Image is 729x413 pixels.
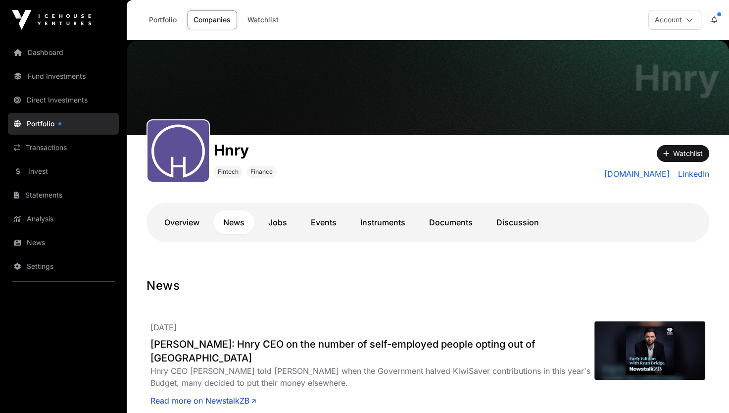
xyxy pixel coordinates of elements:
a: Overview [154,210,209,234]
a: Read more on NewstalkZB [150,395,256,407]
a: Documents [419,210,483,234]
a: LinkedIn [674,168,709,180]
span: Finance [250,168,273,176]
a: Analysis [8,208,119,230]
a: Portfolio [143,10,183,29]
a: Statements [8,184,119,206]
span: Fintech [218,168,239,176]
button: Watchlist [657,145,709,162]
a: Invest [8,160,119,182]
img: Icehouse Ventures Logo [12,10,91,30]
a: Portfolio [8,113,119,135]
a: Discussion [486,210,549,234]
a: Settings [8,256,119,277]
a: [DOMAIN_NAME] [604,168,670,180]
div: Hnry CEO [PERSON_NAME] told [PERSON_NAME] when the Government halved KiwiSaver contributions in t... [150,365,594,389]
a: Transactions [8,137,119,158]
img: Hnry [127,40,729,135]
img: Hnry.svg [151,124,205,178]
a: Dashboard [8,42,119,63]
a: Fund Investments [8,65,119,87]
a: [PERSON_NAME]: Hnry CEO on the number of self-employed people opting out of [GEOGRAPHIC_DATA] [150,337,594,365]
a: News [213,210,254,234]
h1: Hnry [214,141,277,159]
img: image.jpg [594,321,705,380]
iframe: Chat Widget [680,365,729,413]
button: Account [648,10,701,30]
a: Watchlist [241,10,285,29]
a: Instruments [350,210,415,234]
a: Direct Investments [8,89,119,111]
a: Companies [187,10,237,29]
h1: News [146,278,709,294]
p: [DATE] [150,321,594,333]
h1: Hnry [634,60,719,96]
a: Events [301,210,346,234]
a: News [8,232,119,254]
a: Jobs [258,210,297,234]
nav: Tabs [154,210,701,234]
